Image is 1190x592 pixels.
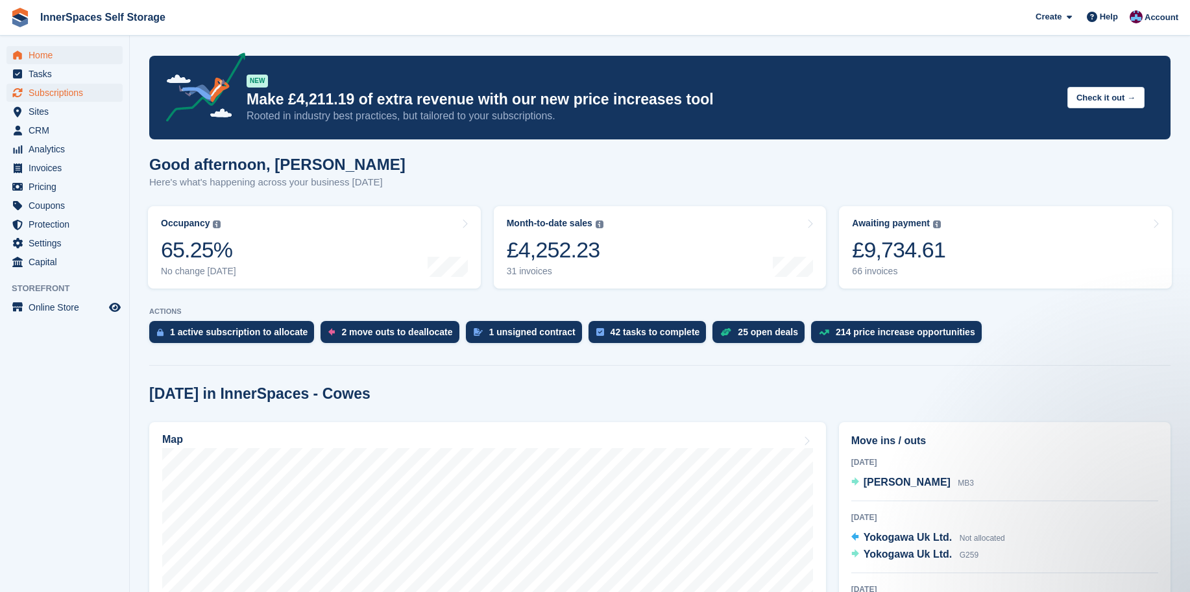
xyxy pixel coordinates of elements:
div: No change [DATE] [161,266,236,277]
a: Yokogawa Uk Ltd. G259 [851,547,978,563]
div: 42 tasks to complete [611,327,700,337]
span: Home [29,46,106,64]
span: Protection [29,215,106,233]
a: menu [6,178,123,196]
span: Create [1036,10,1062,23]
div: Occupancy [161,218,210,229]
p: Rooted in industry best practices, but tailored to your subscriptions. [247,109,1057,123]
a: 1 unsigned contract [466,321,589,349]
div: NEW [247,75,268,88]
div: 1 active subscription to allocate [170,327,308,337]
a: 2 move outs to deallocate [321,321,465,349]
a: menu [6,121,123,139]
a: menu [6,215,123,233]
a: menu [6,46,123,64]
span: Account [1145,11,1178,24]
a: Awaiting payment £9,734.61 66 invoices [839,206,1172,289]
a: Occupancy 65.25% No change [DATE] [148,206,481,289]
img: icon-info-grey-7440780725fd019a000dd9b08b2336e03edf1995a4989e88bcd33f0948082b44.svg [933,220,941,228]
h1: Good afternoon, [PERSON_NAME] [149,156,406,173]
div: Awaiting payment [852,218,930,229]
div: Month-to-date sales [507,218,592,229]
span: Sites [29,102,106,121]
span: [PERSON_NAME] [864,477,951,488]
div: 66 invoices [852,266,945,277]
img: icon-info-grey-7440780725fd019a000dd9b08b2336e03edf1995a4989e88bcd33f0948082b44.svg [213,220,221,228]
p: Make £4,211.19 of extra revenue with our new price increases tool [247,90,1057,109]
span: G259 [960,551,978,560]
div: 65.25% [161,237,236,263]
span: Not allocated [960,534,1005,543]
a: 214 price increase opportunities [811,321,988,349]
a: [PERSON_NAME] MB3 [851,475,974,491]
img: move_outs_to_deallocate_icon-f764333ba52eb49d3ac5e1228854f67142a1ed5810a6f6cc68b1a99e826820c5.svg [328,328,335,336]
a: 1 active subscription to allocate [149,321,321,349]
img: icon-info-grey-7440780725fd019a000dd9b08b2336e03edf1995a4989e88bcd33f0948082b44.svg [596,220,603,228]
a: Month-to-date sales £4,252.23 31 invoices [494,206,827,289]
img: price-adjustments-announcement-icon-8257ccfd72463d97f412b2fc003d46551f7dbcb40ab6d574587a9cd5c0d94... [155,53,246,126]
span: Storefront [12,282,129,295]
a: 42 tasks to complete [589,321,713,349]
h2: Move ins / outs [851,433,1158,449]
span: CRM [29,121,106,139]
span: Invoices [29,159,106,177]
span: Pricing [29,178,106,196]
a: menu [6,234,123,252]
a: menu [6,102,123,121]
span: MB3 [958,479,974,488]
a: menu [6,159,123,177]
img: stora-icon-8386f47178a22dfd0bd8f6a31ec36ba5ce8667c1dd55bd0f319d3a0aa187defe.svg [10,8,30,27]
span: Help [1100,10,1118,23]
span: Coupons [29,196,106,215]
img: active_subscription_to_allocate_icon-d502201f5373d7db506a760aba3b589e785aa758c864c3986d89f69b8ff3... [157,328,164,337]
img: price_increase_opportunities-93ffe204e8149a01c8c9dc8f82e8f89637d9d84a8eef4429ea346261dce0b2c0.svg [819,329,829,335]
div: 25 open deals [738,327,798,337]
a: InnerSpaces Self Storage [35,6,171,28]
a: menu [6,84,123,102]
span: Tasks [29,65,106,83]
div: [DATE] [851,456,1158,468]
a: Preview store [107,300,123,315]
p: ACTIONS [149,307,1171,316]
a: menu [6,65,123,83]
img: deal-1b604bf984904fb50ccaf53a9ad4b4a5d6e5aea283cecdc64d6e3604feb123c2.svg [720,327,731,337]
span: Capital [29,253,106,271]
a: menu [6,253,123,271]
h2: Map [162,434,183,445]
img: contract_signature_icon-13c848040528278c33f63329250d36e43548de30e8caae1d1a13099fd9432cc5.svg [474,328,483,336]
h2: [DATE] in InnerSpaces - Cowes [149,385,370,403]
div: [DATE] [851,512,1158,523]
p: Here's what's happening across your business [DATE] [149,175,406,190]
span: Yokogawa Uk Ltd. [864,532,953,543]
img: task-75834270c22a3079a89374b754ae025e5fb1db73e45f91037f5363f120a921f8.svg [596,328,604,336]
span: Subscriptions [29,84,106,102]
a: menu [6,298,123,316]
a: menu [6,140,123,158]
span: Settings [29,234,106,252]
span: Online Store [29,298,106,316]
img: Paul Allo [1130,10,1143,23]
span: Analytics [29,140,106,158]
div: £4,252.23 [507,237,603,263]
div: 1 unsigned contract [489,327,576,337]
div: 31 invoices [507,266,603,277]
a: menu [6,196,123,215]
a: Yokogawa Uk Ltd. Not allocated [851,530,1005,547]
button: Check it out → [1067,87,1145,108]
div: £9,734.61 [852,237,945,263]
div: 2 move outs to deallocate [341,327,452,337]
div: 214 price increase opportunities [836,327,975,337]
span: Yokogawa Uk Ltd. [864,549,953,560]
a: 25 open deals [712,321,811,349]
